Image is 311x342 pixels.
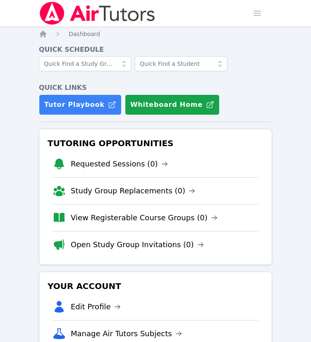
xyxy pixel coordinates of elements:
input: Quick Find a Student [135,56,227,71]
img: Air Tutors [39,2,156,25]
h4: Quick Schedule [39,45,272,55]
h3: Your Account [46,279,265,294]
a: View Registerable Course Groups (0) [71,212,218,224]
nav: Breadcrumb [39,30,272,38]
a: Open Study Group Invitations (0) [71,239,204,250]
a: Requested Sessions (0) [71,158,168,170]
a: Dashboard [69,30,100,38]
a: Tutor Playbook [39,94,122,115]
h4: Quick Links [39,83,272,93]
a: Edit Profile [71,301,121,313]
span: Dashboard [69,31,100,37]
h3: Tutoring Opportunities [46,136,265,151]
a: Manage Air Tutors Subjects [71,328,182,340]
input: Quick Find a Study Group [39,56,132,71]
a: Study Group Replacements (0) [71,185,195,197]
button: Whiteboard Home [125,94,220,115]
